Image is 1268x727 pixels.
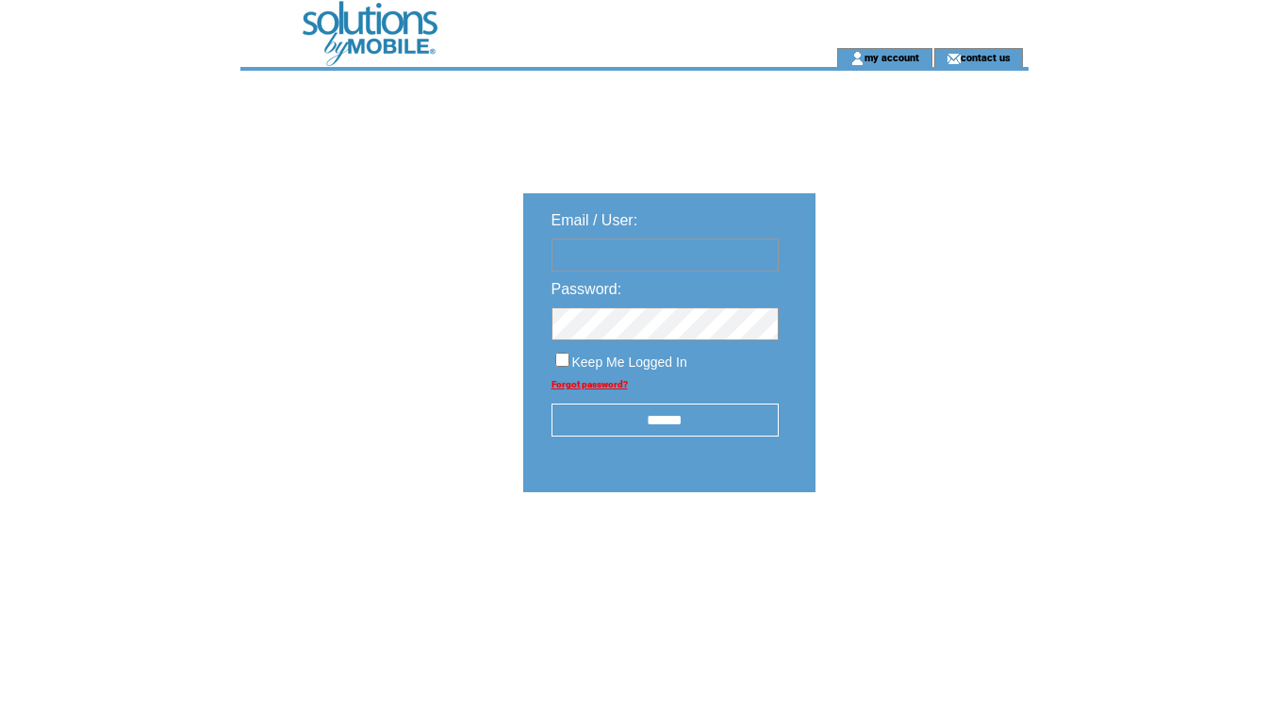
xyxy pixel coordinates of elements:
span: Email / User: [552,212,638,228]
a: contact us [961,51,1011,63]
img: account_icon.gif [850,51,865,66]
span: Password: [552,281,622,297]
span: Keep Me Logged In [572,355,687,370]
a: Forgot password? [552,379,628,389]
img: contact_us_icon.gif [947,51,961,66]
img: transparent.png [870,539,964,563]
a: my account [865,51,919,63]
